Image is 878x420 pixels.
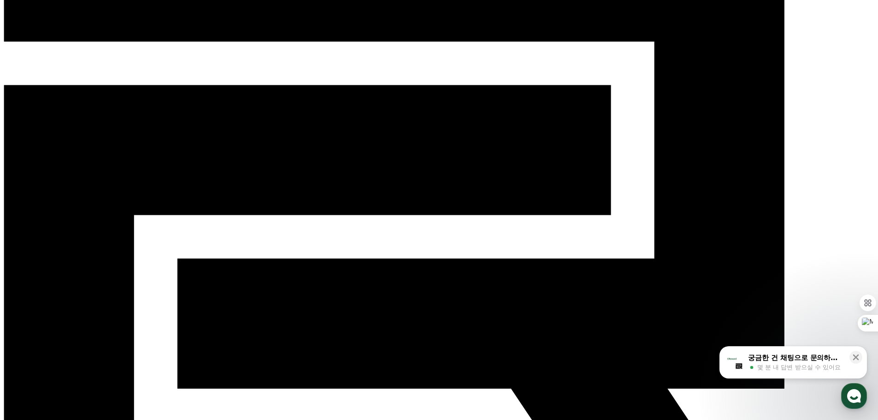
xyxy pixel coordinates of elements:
a: 대화 [61,292,119,315]
span: 설정 [142,306,153,314]
span: 홈 [29,306,35,314]
span: 대화 [84,307,95,314]
a: 홈 [3,292,61,315]
a: 설정 [119,292,177,315]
